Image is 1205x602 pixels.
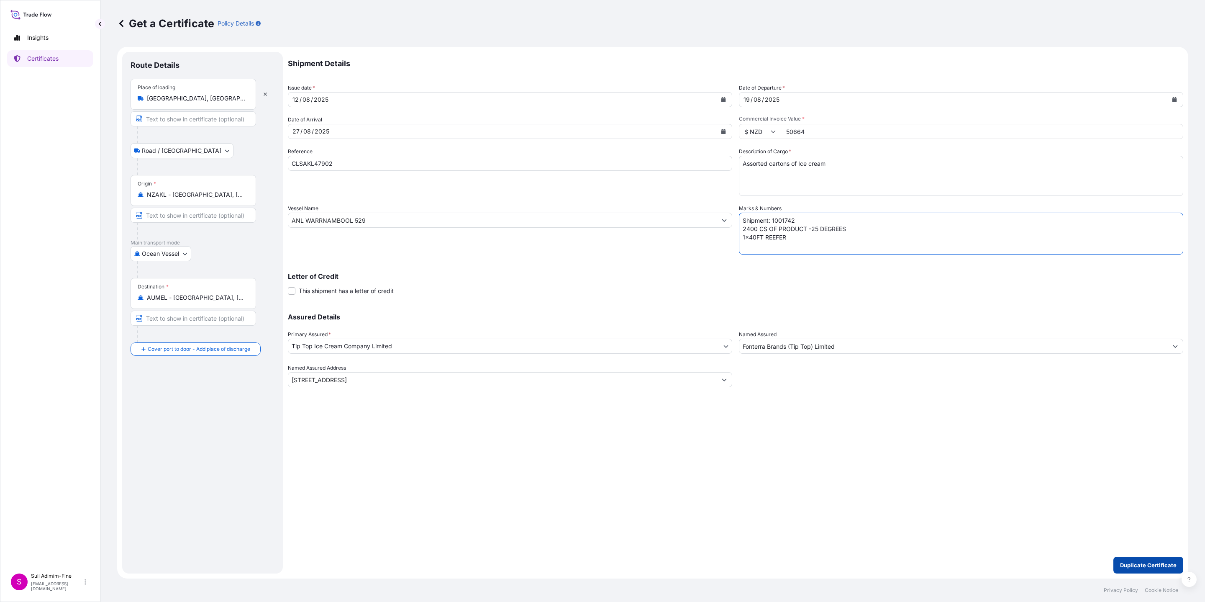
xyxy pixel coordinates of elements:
div: month, [302,95,311,105]
div: day, [292,95,300,105]
span: Cover port to door - Add place of discharge [148,345,250,353]
label: Named Assured [739,330,777,339]
input: Named Assured Address [288,372,717,387]
input: Assured Name [739,339,1168,354]
button: Calendar [717,93,730,106]
a: Privacy Policy [1104,587,1138,594]
button: Show suggestions [717,372,732,387]
span: Tip Top Ice Cream Company Limited [292,342,392,350]
button: Calendar [1168,93,1181,106]
input: Place of loading [147,94,246,103]
p: Main transport mode [131,239,274,246]
input: Text to appear on certificate [131,111,256,126]
div: / [300,95,302,105]
textarea: Assorted cartons of Ice cream [739,156,1183,196]
span: Primary Assured [288,330,331,339]
button: Select transport [131,246,191,261]
input: Enter amount [781,124,1183,139]
label: Named Assured Address [288,364,346,372]
input: Origin [147,190,246,199]
input: Type to search vessel name or IMO [288,213,717,228]
label: Vessel Name [288,204,318,213]
div: month, [753,95,762,105]
span: This shipment has a letter of credit [299,287,394,295]
label: Reference [288,147,313,156]
button: Tip Top Ice Cream Company Limited [288,339,732,354]
div: year, [764,95,780,105]
a: Cookie Notice [1145,587,1178,594]
p: Assured Details [288,314,1183,320]
p: [EMAIL_ADDRESS][DOMAIN_NAME] [31,581,83,591]
p: Shipment Details [288,52,1183,75]
div: Destination [138,283,169,290]
p: Duplicate Certificate [1120,561,1177,569]
div: / [751,95,753,105]
p: Policy Details [218,19,254,28]
p: Certificates [27,54,59,63]
a: Certificates [7,50,93,67]
p: Get a Certificate [117,17,214,30]
span: Road / [GEOGRAPHIC_DATA] [142,147,221,155]
span: Date of Arrival [288,116,322,124]
div: Place of loading [138,84,175,91]
input: Text to appear on certificate [131,208,256,223]
input: Text to appear on certificate [131,311,256,326]
input: Destination [147,293,246,302]
button: Select transport [131,143,233,158]
div: / [311,95,313,105]
a: Insights [7,29,93,46]
button: Show suggestions [1168,339,1183,354]
button: Calendar [717,125,730,138]
button: Duplicate Certificate [1113,557,1183,574]
div: Origin [138,180,156,187]
button: Show suggestions [717,213,732,228]
div: / [762,95,764,105]
span: Commercial Invoice Value [739,116,1183,122]
span: S [17,578,22,586]
label: Description of Cargo [739,147,791,156]
input: Enter booking reference [288,156,732,171]
button: Cover port to door - Add place of discharge [131,342,261,356]
div: month, [303,126,312,136]
textarea: Shipment: 1001741 2400 CS OF PRODUCT -25 DEGREES 1x40FT REEFER [739,213,1183,255]
div: / [300,126,303,136]
p: Route Details [131,60,179,70]
div: day, [743,95,751,105]
span: Date of Departure [739,84,785,92]
div: year, [314,126,330,136]
p: Suli Adimim-Fine [31,573,83,579]
span: Ocean Vessel [142,250,179,258]
label: Marks & Numbers [739,204,782,213]
div: year, [313,95,329,105]
span: Issue date [288,84,315,92]
div: / [312,126,314,136]
p: Letter of Credit [288,273,1183,280]
div: day, [292,126,300,136]
p: Insights [27,33,49,42]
